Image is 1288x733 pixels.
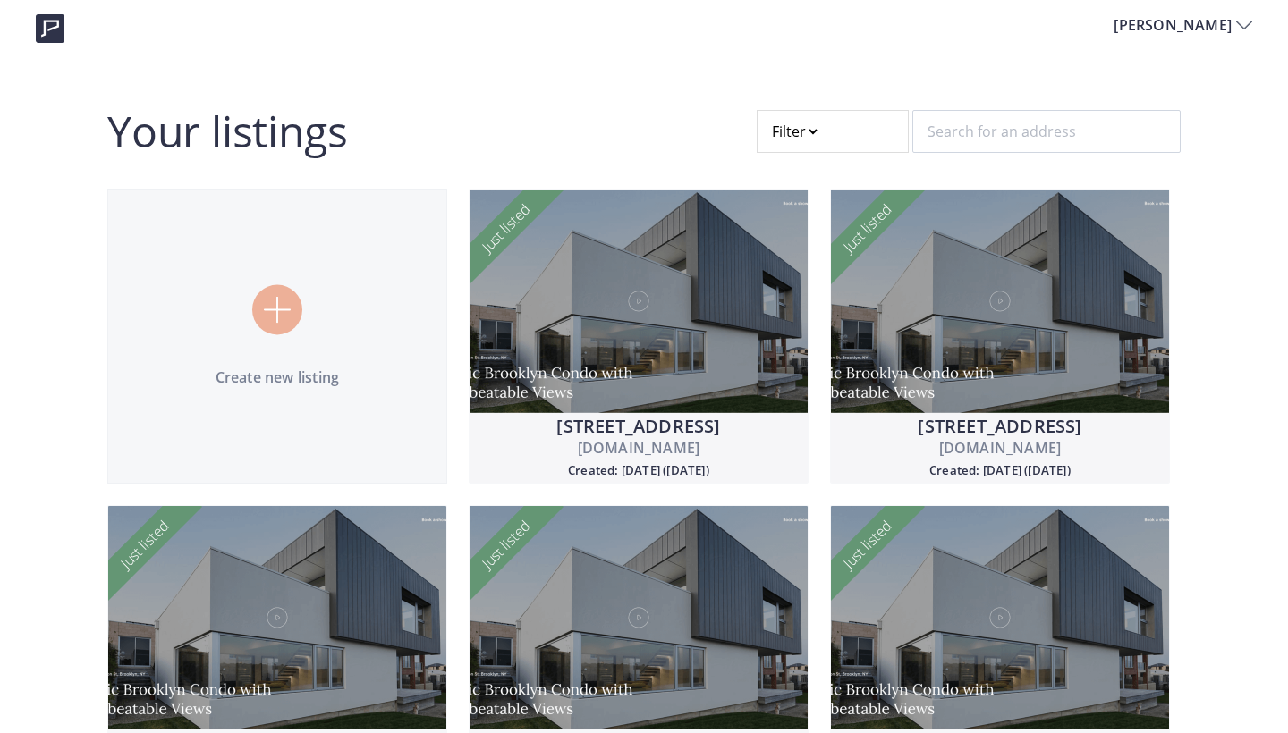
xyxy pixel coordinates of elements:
p: Create new listing [108,366,446,388]
h2: Your listings [107,110,347,153]
img: logo [36,14,64,43]
span: [PERSON_NAME] [1114,14,1236,36]
a: Create new listing [107,189,447,484]
input: Search for an address [912,110,1181,153]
